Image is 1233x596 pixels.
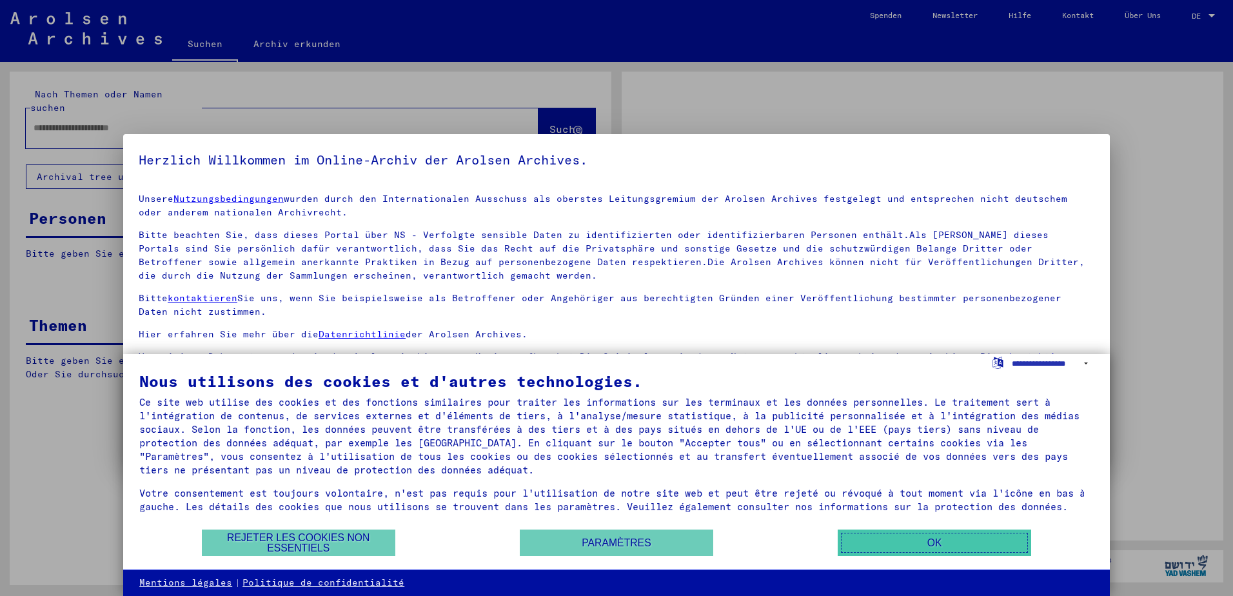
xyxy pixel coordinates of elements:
[202,530,395,556] button: Rejeter les cookies non essentiels
[139,228,1094,283] p: Bitte beachten Sie, dass dieses Portal über NS - Verfolgte sensible Daten zu identifizierten oder...
[139,577,232,590] a: Mentions légales
[139,150,1094,170] h5: Herzlich Willkommen im Online-Archiv der Arolsen Archives.
[173,193,284,204] a: Nutzungsbedingungen
[1012,354,1094,373] select: Choisir la langue
[139,192,1094,219] p: Unsere wurden durch den Internationalen Ausschuss als oberstes Leitungsgremium der Arolsen Archiv...
[168,292,237,304] a: kontaktieren
[139,328,1094,341] p: Hier erfahren Sie mehr über die der Arolsen Archives.
[838,530,1031,556] button: OK
[139,373,1094,389] div: Nous utilisons des cookies et d'autres technologies.
[991,356,1005,368] label: Choisir la langue
[139,350,1094,377] p: Von einigen Dokumenten werden in den Arolsen Archives nur Kopien aufbewahrt.Die Originale sowie d...
[139,395,1094,477] div: Ce site web utilise des cookies et des fonctions similaires pour traiter les informations sur les...
[242,577,404,590] a: Politique de confidentialité
[139,292,1094,319] p: Bitte Sie uns, wenn Sie beispielsweise als Betroffener oder Angehöriger aus berechtigten Gründen ...
[520,530,713,556] button: Paramètres
[319,328,406,340] a: Datenrichtlinie
[139,486,1094,513] div: Votre consentement est toujours volontaire, n'est pas requis pour l'utilisation de notre site web...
